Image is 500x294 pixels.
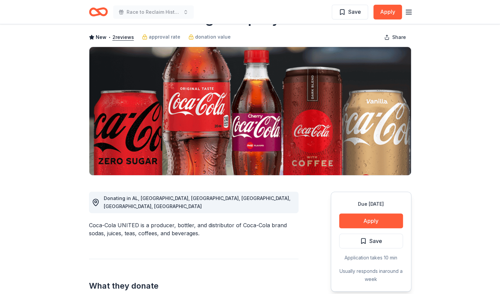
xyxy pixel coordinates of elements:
[392,33,406,41] span: Share
[339,267,403,283] div: Usually responds in around a week
[89,281,299,291] h2: What they donate
[339,213,403,228] button: Apply
[339,254,403,262] div: Application takes 10 min
[195,33,231,41] span: donation value
[332,5,368,19] button: Save
[142,33,180,41] a: approval rate
[373,5,402,19] button: Apply
[89,47,411,175] img: Image for Coca-Cola Bottling Company UNITED
[188,33,231,41] a: donation value
[113,5,194,19] button: Race to Reclaim History
[89,221,299,237] div: Coca-Cola UNITED is a producer, bottler, and distributor of Coca-Cola brand sodas, juices, teas, ...
[348,7,361,16] span: Save
[96,33,106,41] span: New
[112,33,134,41] button: 2reviews
[339,234,403,248] button: Save
[379,31,411,44] button: Share
[108,35,110,40] span: •
[89,4,108,20] a: Home
[339,200,403,208] div: Due [DATE]
[127,8,180,16] span: Race to Reclaim History
[104,195,290,209] span: Donating in AL, [GEOGRAPHIC_DATA], [GEOGRAPHIC_DATA], [GEOGRAPHIC_DATA], [GEOGRAPHIC_DATA], [GEOG...
[149,33,180,41] span: approval rate
[369,237,382,245] span: Save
